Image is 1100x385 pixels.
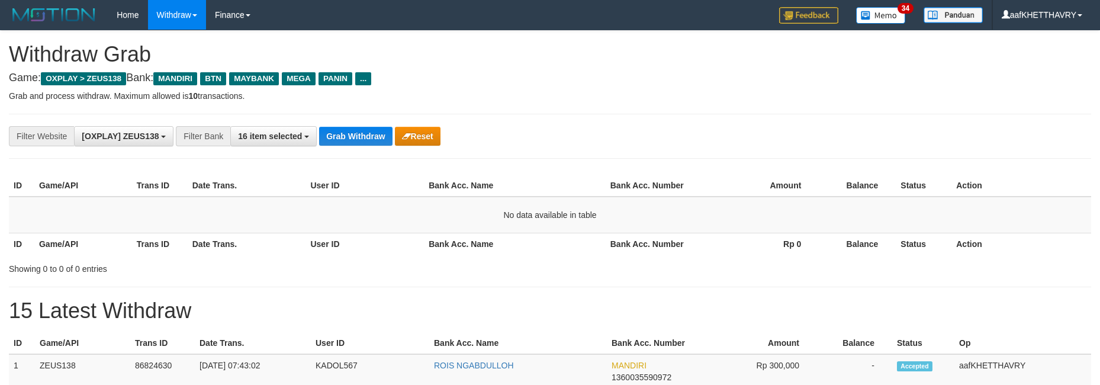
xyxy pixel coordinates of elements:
[74,126,173,146] button: [OXPLAY] ZEUS138
[606,233,703,255] th: Bank Acc. Number
[9,233,34,255] th: ID
[9,197,1091,233] td: No data available in table
[188,175,306,197] th: Date Trans.
[230,126,317,146] button: 16 item selected
[34,233,132,255] th: Game/API
[856,7,906,24] img: Button%20Memo.svg
[35,332,130,354] th: Game/API
[429,332,607,354] th: Bank Acc. Name
[132,233,188,255] th: Trans ID
[188,233,306,255] th: Date Trans.
[612,373,671,382] span: Copy 1360035590972 to clipboard
[703,233,819,255] th: Rp 0
[319,127,392,146] button: Grab Withdraw
[924,7,983,23] img: panduan.png
[898,3,914,14] span: 34
[41,72,126,85] span: OXPLAY > ZEUS138
[606,175,703,197] th: Bank Acc. Number
[9,332,35,354] th: ID
[9,258,449,275] div: Showing 0 to 0 of 0 entries
[607,332,703,354] th: Bank Acc. Number
[311,332,429,354] th: User ID
[188,91,198,101] strong: 10
[897,361,932,371] span: Accepted
[424,175,606,197] th: Bank Acc. Name
[951,175,1091,197] th: Action
[817,332,892,354] th: Balance
[176,126,230,146] div: Filter Bank
[819,175,896,197] th: Balance
[130,332,195,354] th: Trans ID
[951,233,1091,255] th: Action
[703,332,817,354] th: Amount
[9,6,99,24] img: MOTION_logo.png
[779,7,838,24] img: Feedback.jpg
[132,175,188,197] th: Trans ID
[229,72,279,85] span: MAYBANK
[9,299,1091,323] h1: 15 Latest Withdraw
[355,72,371,85] span: ...
[896,175,951,197] th: Status
[703,175,819,197] th: Amount
[282,72,316,85] span: MEGA
[34,175,132,197] th: Game/API
[153,72,197,85] span: MANDIRI
[954,332,1091,354] th: Op
[434,361,514,370] a: ROIS NGABDULLOH
[395,127,440,146] button: Reset
[892,332,954,354] th: Status
[612,361,647,370] span: MANDIRI
[819,233,896,255] th: Balance
[319,72,352,85] span: PANIN
[9,90,1091,102] p: Grab and process withdraw. Maximum allowed is transactions.
[424,233,606,255] th: Bank Acc. Name
[9,43,1091,66] h1: Withdraw Grab
[9,175,34,197] th: ID
[9,72,1091,84] h4: Game: Bank:
[305,175,424,197] th: User ID
[305,233,424,255] th: User ID
[238,131,302,141] span: 16 item selected
[200,72,226,85] span: BTN
[896,233,951,255] th: Status
[195,332,311,354] th: Date Trans.
[82,131,159,141] span: [OXPLAY] ZEUS138
[9,126,74,146] div: Filter Website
